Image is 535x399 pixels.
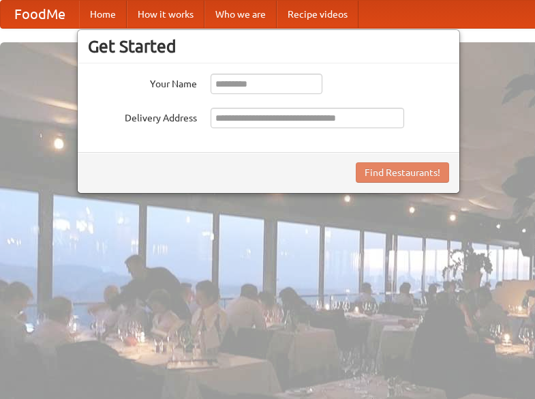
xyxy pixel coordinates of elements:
[88,108,197,125] label: Delivery Address
[1,1,79,28] a: FoodMe
[88,36,449,57] h3: Get Started
[277,1,358,28] a: Recipe videos
[127,1,204,28] a: How it works
[356,162,449,183] button: Find Restaurants!
[204,1,277,28] a: Who we are
[79,1,127,28] a: Home
[88,74,197,91] label: Your Name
